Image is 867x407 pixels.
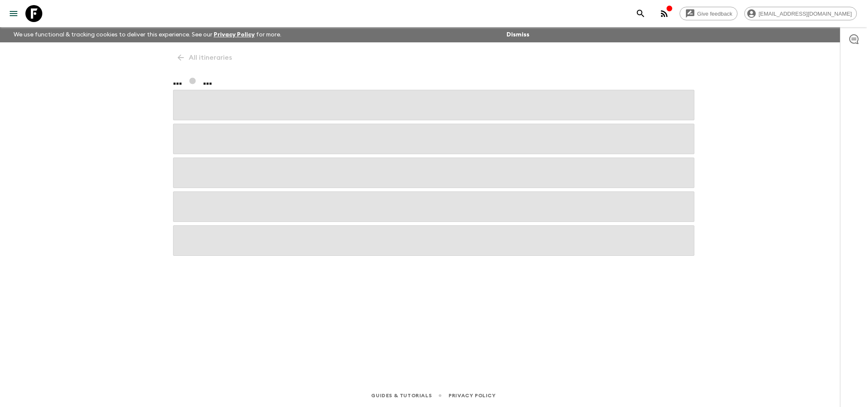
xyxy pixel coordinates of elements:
p: We use functional & tracking cookies to deliver this experience. See our for more. [10,27,285,42]
span: [EMAIL_ADDRESS][DOMAIN_NAME] [754,11,856,17]
a: Privacy Policy [449,391,495,400]
div: [EMAIL_ADDRESS][DOMAIN_NAME] [744,7,857,20]
h1: ... ... [173,73,694,90]
button: Dismiss [504,29,531,41]
button: search adventures [632,5,649,22]
a: Guides & Tutorials [371,391,432,400]
button: menu [5,5,22,22]
a: Give feedback [680,7,738,20]
a: Privacy Policy [214,32,255,38]
span: Give feedback [693,11,737,17]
